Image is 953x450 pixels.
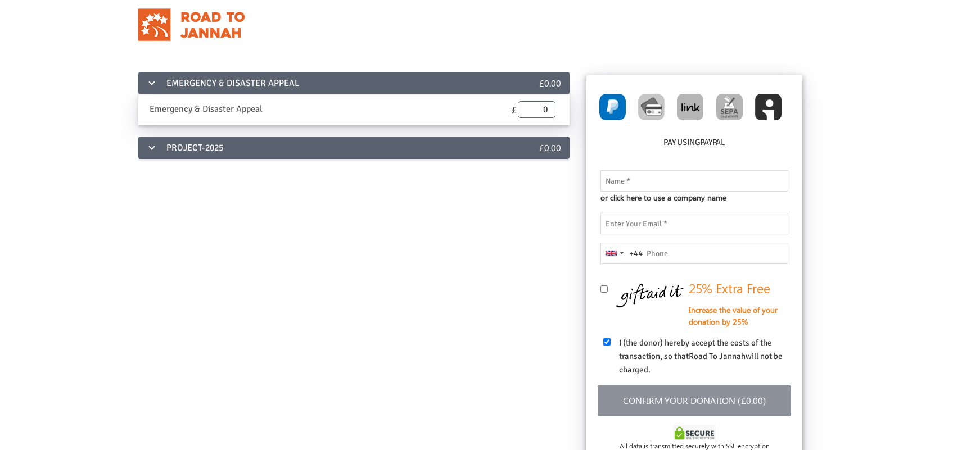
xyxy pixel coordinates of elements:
[619,338,783,375] span: I (the donor) hereby accept the costs of the transaction, so that will not be charged.
[601,243,643,263] button: Selected country
[598,136,791,153] h6: Pay using
[677,94,703,120] img: Link
[638,94,665,120] img: CardCollection
[598,385,791,416] button: Confirm your donation (£0.00)
[716,94,743,120] img: GOCARDLESS
[689,351,746,361] span: Road To Jannah
[629,247,643,260] div: +44
[599,94,626,120] img: PayPal
[600,285,608,293] input: Gift Aid
[539,142,561,153] span: £0.00
[755,94,782,120] img: GC_InstantBankPay
[616,283,684,308] img: Gift Aid
[138,72,498,94] div: EMERGENCY & DISASTER APPEAL
[539,77,561,89] span: £0.00
[138,137,498,159] div: PROJECT-2025
[600,243,788,264] input: Phone
[600,192,726,204] span: or click here to use a company name
[600,170,788,192] input: Name *
[600,213,788,234] input: Enter Your Email *
[141,102,371,116] div: Emergency & Disaster Appeal
[689,278,788,298] h2: 25% Extra Free
[700,136,725,149] label: PayPal
[689,304,778,328] strong: Increase the value of your donation by 25%
[510,101,518,118] span: £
